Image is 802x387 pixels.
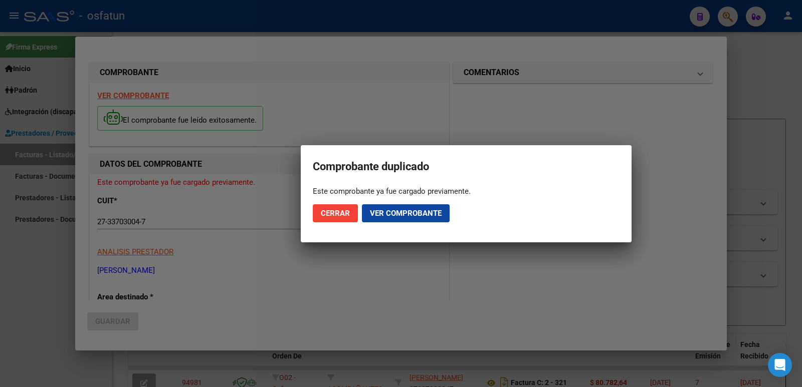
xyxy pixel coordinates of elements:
[313,186,620,196] div: Este comprobante ya fue cargado previamente.
[313,157,620,176] h2: Comprobante duplicado
[370,209,442,218] span: Ver comprobante
[313,204,358,222] button: Cerrar
[321,209,350,218] span: Cerrar
[768,353,792,377] div: Open Intercom Messenger
[362,204,450,222] button: Ver comprobante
